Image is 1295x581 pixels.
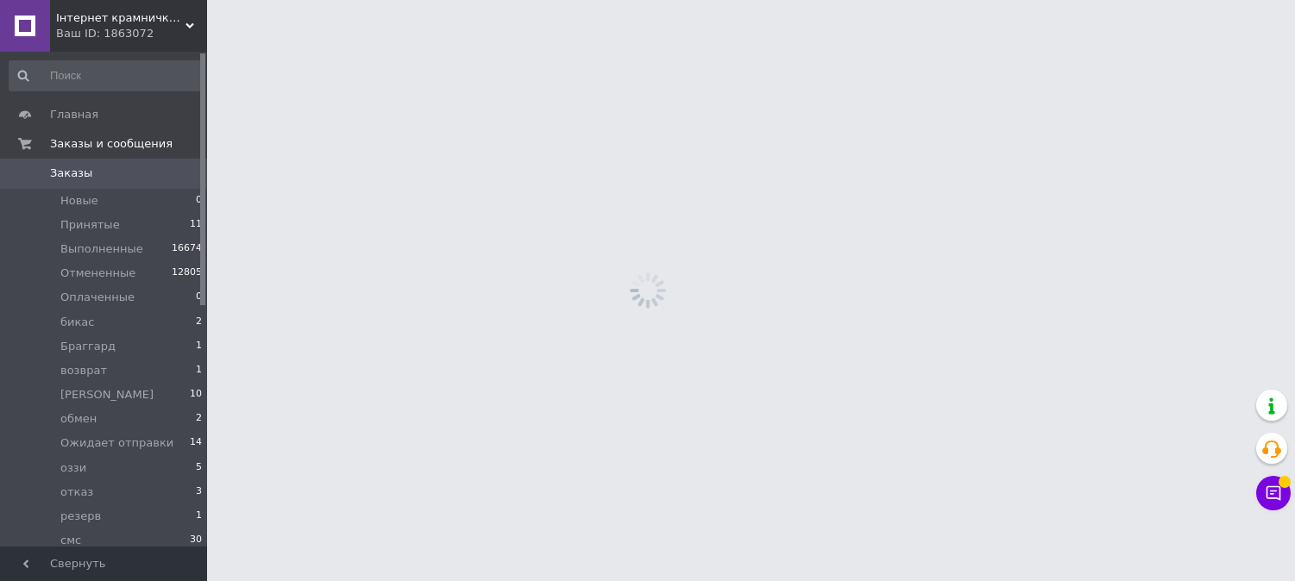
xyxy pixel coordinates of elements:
span: бикас [60,315,94,330]
span: 5 [196,460,202,476]
span: Браггард [60,339,116,354]
span: 1 [196,339,202,354]
span: 2 [196,315,202,330]
span: 10 [190,387,202,403]
span: 30 [190,533,202,548]
div: Ваш ID: 1863072 [56,26,207,41]
span: Ожидает отправки [60,435,173,451]
span: Заказы и сообщения [50,136,173,152]
input: Поиск [9,60,204,91]
span: обмен [60,411,97,427]
span: 0 [196,193,202,209]
span: 16674 [172,241,202,257]
span: Принятые [60,217,120,233]
span: 1 [196,509,202,524]
span: 12805 [172,266,202,281]
span: 14 [190,435,202,451]
span: Выполненные [60,241,143,257]
span: резерв [60,509,101,524]
span: Інтернет крамничка "Nika Star" [56,10,185,26]
span: 0 [196,290,202,305]
span: оззи [60,460,86,476]
span: 2 [196,411,202,427]
span: Заказы [50,166,92,181]
button: Чат с покупателем [1256,476,1291,510]
span: смс [60,533,81,548]
span: Новые [60,193,98,209]
span: 3 [196,484,202,500]
span: Отмененные [60,266,135,281]
span: отказ [60,484,93,500]
span: возврат [60,363,107,378]
span: 1 [196,363,202,378]
span: [PERSON_NAME] [60,387,154,403]
span: Оплаченные [60,290,135,305]
span: 11 [190,217,202,233]
span: Главная [50,107,98,122]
